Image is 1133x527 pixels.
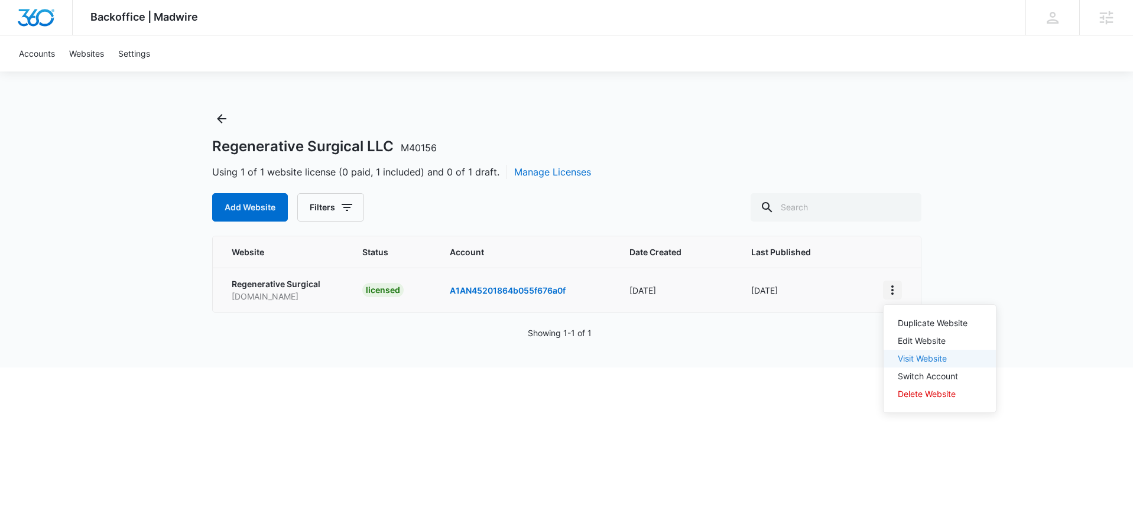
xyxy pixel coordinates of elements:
[362,246,421,258] span: Status
[514,165,591,179] button: Manage Licenses
[751,246,837,258] span: Last Published
[232,278,335,290] p: Regenerative Surgical
[898,372,968,380] div: Switch Account
[898,336,946,346] a: Edit Website
[450,246,602,258] span: Account
[362,283,404,297] div: licensed
[751,193,921,222] input: Search
[629,246,706,258] span: Date Created
[898,390,968,398] div: Delete Website
[884,367,996,385] button: Switch Account
[884,332,996,350] button: Edit Website
[212,165,591,179] span: Using 1 of 1 website license (0 paid, 1 included) and 0 of 1 draft.
[615,268,737,312] td: [DATE]
[232,246,317,258] span: Website
[401,142,437,154] span: M40156
[212,193,288,222] button: Add Website
[884,385,996,403] button: Delete Website
[12,35,62,71] a: Accounts
[232,290,335,302] p: [DOMAIN_NAME]
[212,138,437,155] h1: Regenerative Surgical LLC
[450,285,566,295] a: A1AN45201864b055f676a0f
[884,350,996,367] button: Visit Website
[898,319,968,327] div: Duplicate Website
[111,35,157,71] a: Settings
[297,193,364,222] button: Filters
[212,109,231,128] button: Back
[62,35,111,71] a: Websites
[883,281,902,300] button: View More
[737,268,868,312] td: [DATE]
[528,327,592,339] p: Showing 1-1 of 1
[898,353,947,363] a: Visit Website
[884,314,996,332] button: Duplicate Website
[90,11,198,23] span: Backoffice | Madwire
